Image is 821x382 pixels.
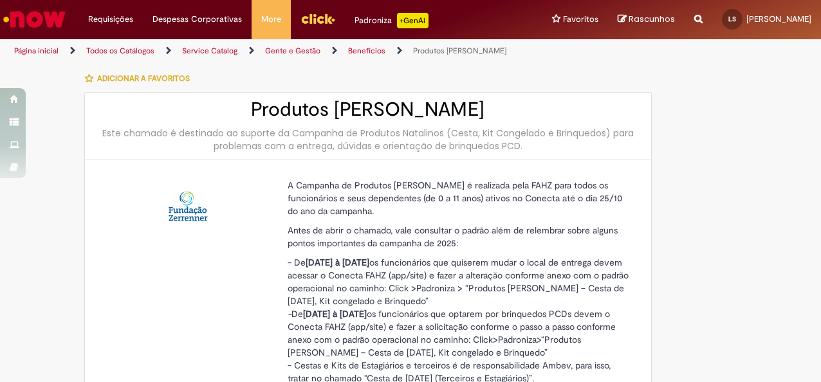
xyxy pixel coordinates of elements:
button: Adicionar a Favoritos [84,65,197,92]
h2: Produtos [PERSON_NAME] [98,99,638,120]
span: De os funcionários que optarem por brinquedos PCDs devem o Conecta FAHZ (app/site) e fazer a soli... [288,308,616,358]
a: Produtos [PERSON_NAME] [413,46,506,56]
a: Benefícios [348,46,385,56]
a: Rascunhos [618,14,675,26]
span: Antes de abrir o chamado, vale consultar o padrão além de relembrar sobre alguns pontos important... [288,224,618,249]
span: Adicionar a Favoritos [97,73,190,84]
img: ServiceNow [1,6,68,32]
div: Este chamado é destinado ao suporte da Campanha de Produtos Natalinos (Cesta, Kit Congelado e Bri... [98,127,638,152]
span: More [261,13,281,26]
img: click_logo_yellow_360x200.png [300,9,335,28]
span: Rascunhos [629,13,675,25]
strong: [DATE] à [DATE] [306,257,369,268]
span: [PERSON_NAME] [746,14,811,24]
span: - De os funcionários que quiserem mudar o local de entrega devem acessar o Conecta FAHZ (app/site... [288,257,629,307]
div: Padroniza [355,13,429,28]
a: Gente e Gestão [265,46,320,56]
img: Produtos Natalinos - FAHZ [167,185,208,226]
strong: [DATE] à [DATE] [303,308,367,320]
span: LS [728,15,736,23]
a: Todos os Catálogos [86,46,154,56]
span: Despesas Corporativas [152,13,242,26]
a: Página inicial [14,46,59,56]
a: Service Catalog [182,46,237,56]
span: Requisições [88,13,133,26]
span: A Campanha de Produtos [PERSON_NAME] é realizada pela FAHZ para todos os funcionários e seus depe... [288,179,622,217]
span: Favoritos [563,13,598,26]
em: - [288,308,291,320]
ul: Trilhas de página [10,39,538,63]
p: +GenAi [397,13,429,28]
